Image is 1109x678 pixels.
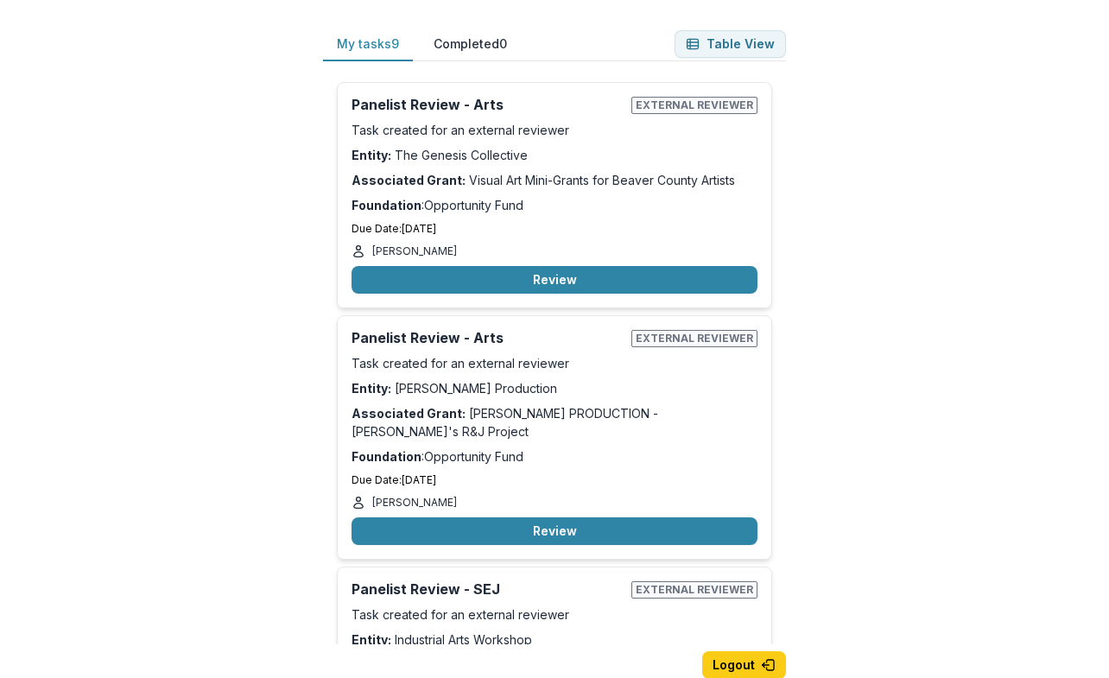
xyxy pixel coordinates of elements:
[352,121,757,139] p: Task created for an external reviewer
[352,404,757,440] p: [PERSON_NAME] PRODUCTION - [PERSON_NAME]'s R&J Project
[352,449,421,464] strong: Foundation
[352,517,757,545] button: Review
[372,495,457,510] p: [PERSON_NAME]
[675,30,786,58] button: Table View
[352,406,466,421] strong: Associated Grant:
[352,97,624,113] h2: Panelist Review - Arts
[420,28,521,61] button: Completed 0
[631,97,757,114] span: External reviewer
[352,146,757,164] p: The Genesis Collective
[352,148,391,162] strong: Entity:
[352,605,757,624] p: Task created for an external reviewer
[352,330,624,346] h2: Panelist Review - Arts
[352,266,757,294] button: Review
[352,221,757,237] p: Due Date: [DATE]
[631,581,757,599] span: External reviewer
[352,581,624,598] h2: Panelist Review - SEJ
[352,173,466,187] strong: Associated Grant:
[352,171,757,189] p: Visual Art Mini-Grants for Beaver County Artists
[352,630,757,649] p: Industrial Arts Workshop
[352,198,421,212] strong: Foundation
[352,447,757,466] p: : Opportunity Fund
[352,196,757,214] p: : Opportunity Fund
[352,472,757,488] p: Due Date: [DATE]
[631,330,757,347] span: External reviewer
[352,381,391,396] strong: Entity:
[352,632,391,647] strong: Entity:
[352,354,757,372] p: Task created for an external reviewer
[323,28,413,61] button: My tasks 9
[372,244,457,259] p: [PERSON_NAME]
[352,379,757,397] p: [PERSON_NAME] Production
